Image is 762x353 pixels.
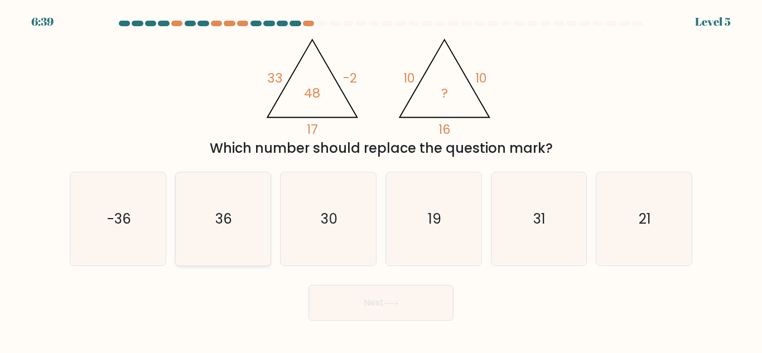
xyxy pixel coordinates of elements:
[267,69,282,87] tspan: 33
[403,69,415,87] tspan: 10
[695,13,731,30] div: Level 5
[321,209,337,229] text: 30
[307,120,318,138] tspan: 17
[534,209,546,229] text: 31
[475,69,487,87] tspan: 10
[438,120,451,138] tspan: 16
[107,209,131,229] text: -36
[216,209,233,229] text: 36
[304,84,320,102] tspan: 48
[639,209,651,229] text: 21
[31,13,54,30] div: 6:39
[343,69,357,87] tspan: -2
[76,138,686,158] div: Which number should replace the question mark?
[428,209,441,229] text: 19
[308,285,454,321] button: Next
[441,84,448,102] tspan: ?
